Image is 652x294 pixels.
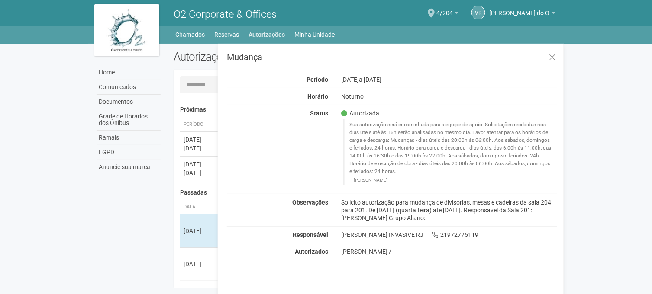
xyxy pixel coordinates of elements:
strong: Autorizados [295,248,328,255]
a: 4/204 [436,11,458,18]
a: Autorizações [249,29,285,41]
a: Anuncie sua marca [97,160,161,174]
a: Grade de Horários dos Ônibus [97,109,161,131]
div: [DATE] [184,160,216,169]
div: [PERSON_NAME] / [341,248,557,256]
div: Noturno [335,93,564,100]
h3: Mudança [227,53,557,61]
a: Comunicados [97,80,161,95]
a: Chamados [175,29,205,41]
div: [DATE] [184,144,216,153]
a: [PERSON_NAME] do Ó [490,11,555,18]
div: [DATE] [184,227,216,235]
strong: Observações [292,199,328,206]
div: Solicito autorização para mudança de divisórias, mesas e cadeiras da sala 204 para 201. De [DATE]... [335,198,564,222]
footer: [PERSON_NAME] [349,177,552,183]
strong: Status [310,110,328,117]
th: Data [180,200,219,214]
a: Reservas [214,29,239,41]
h4: Próximas [180,106,551,113]
div: [DATE] [184,169,216,177]
span: a [DATE] [359,76,381,83]
h4: Passadas [180,189,551,196]
div: [PERSON_NAME] INVASIVE RJ 21972775119 [335,231,564,239]
img: logo.jpg [94,4,159,56]
span: O2 Corporate & Offices [174,8,277,20]
a: Home [97,65,161,80]
strong: Período [307,76,328,83]
h2: Autorizações [174,50,359,63]
a: VR [471,6,485,19]
div: [DATE] [184,260,216,268]
a: Ramais [97,131,161,145]
span: 4/204 [436,1,453,16]
a: LGPD [97,145,161,160]
span: Autorizada [341,109,379,117]
th: Período [180,118,219,132]
a: Documentos [97,95,161,109]
blockquote: Sua autorização será encaminhada para a equipe de apoio. Solicitações recebidas nos dias úteis at... [343,119,557,185]
strong: Responsável [293,231,328,238]
div: [DATE] [335,76,564,83]
div: [DATE] [184,135,216,144]
span: Viviane Rocha do Ó [490,1,550,16]
a: Minha Unidade [294,29,335,41]
strong: Horário [307,93,328,100]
